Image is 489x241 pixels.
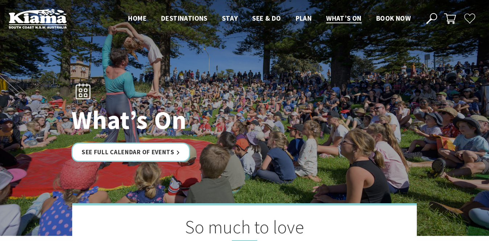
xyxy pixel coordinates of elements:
span: Home [128,14,147,23]
h1: What’s On [71,106,276,134]
span: Stay [222,14,238,23]
h2: So much to love [108,216,381,241]
span: Plan [296,14,312,23]
a: See Full Calendar of Events [71,143,190,162]
span: See & Do [252,14,281,23]
img: Kiama Logo [9,9,67,29]
span: Book now [376,14,411,23]
span: Destinations [161,14,207,23]
span: What’s On [326,14,362,23]
nav: Main Menu [121,13,418,25]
